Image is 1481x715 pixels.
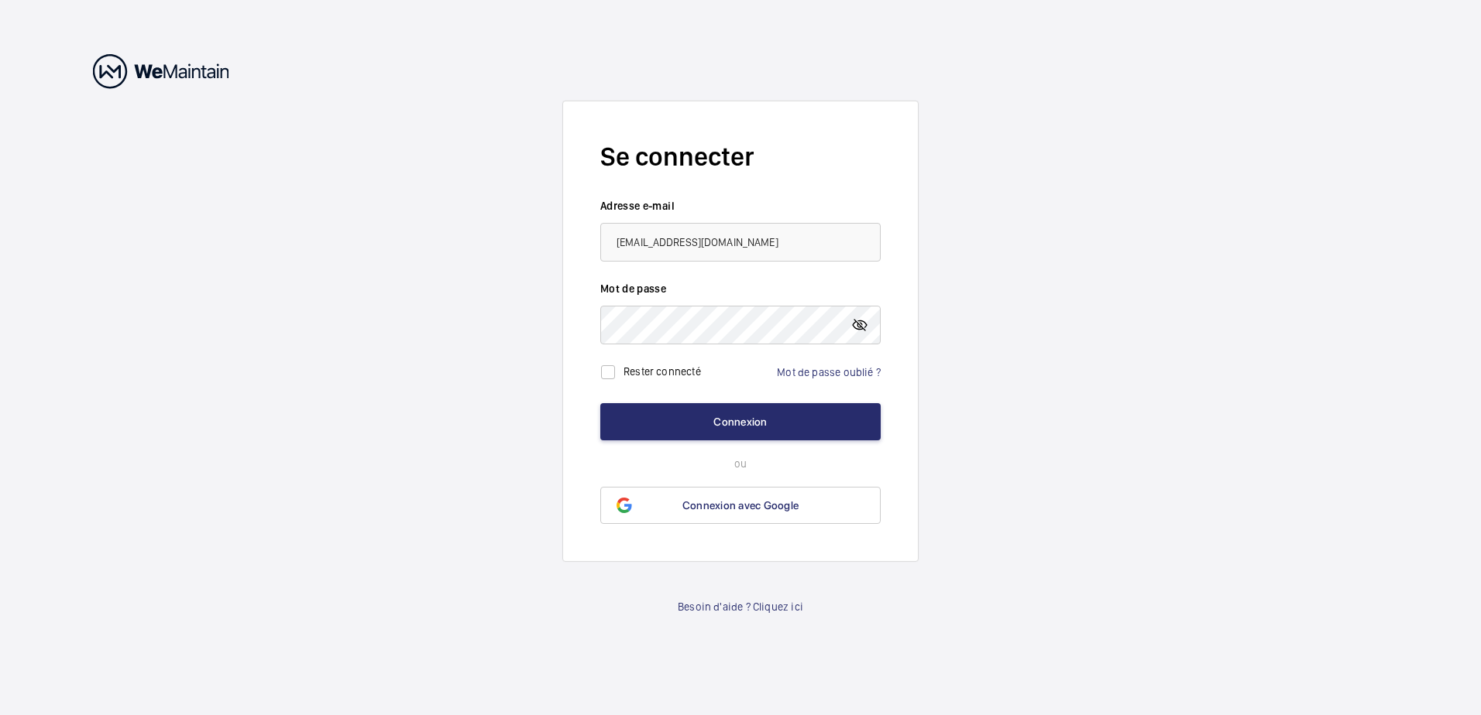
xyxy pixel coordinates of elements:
[678,599,803,614] a: Besoin d'aide ? Cliquez ici
[600,456,881,471] p: ou
[600,139,881,175] h2: Se connecter
[600,403,881,440] button: Connexion
[777,366,881,378] a: Mot de passe oublié ?
[682,499,799,511] span: Connexion avec Google
[600,223,881,262] input: Votre adresse e-mail
[600,281,881,296] label: Mot de passe
[600,198,881,214] label: Adresse e-mail
[624,365,701,378] label: Rester connecté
